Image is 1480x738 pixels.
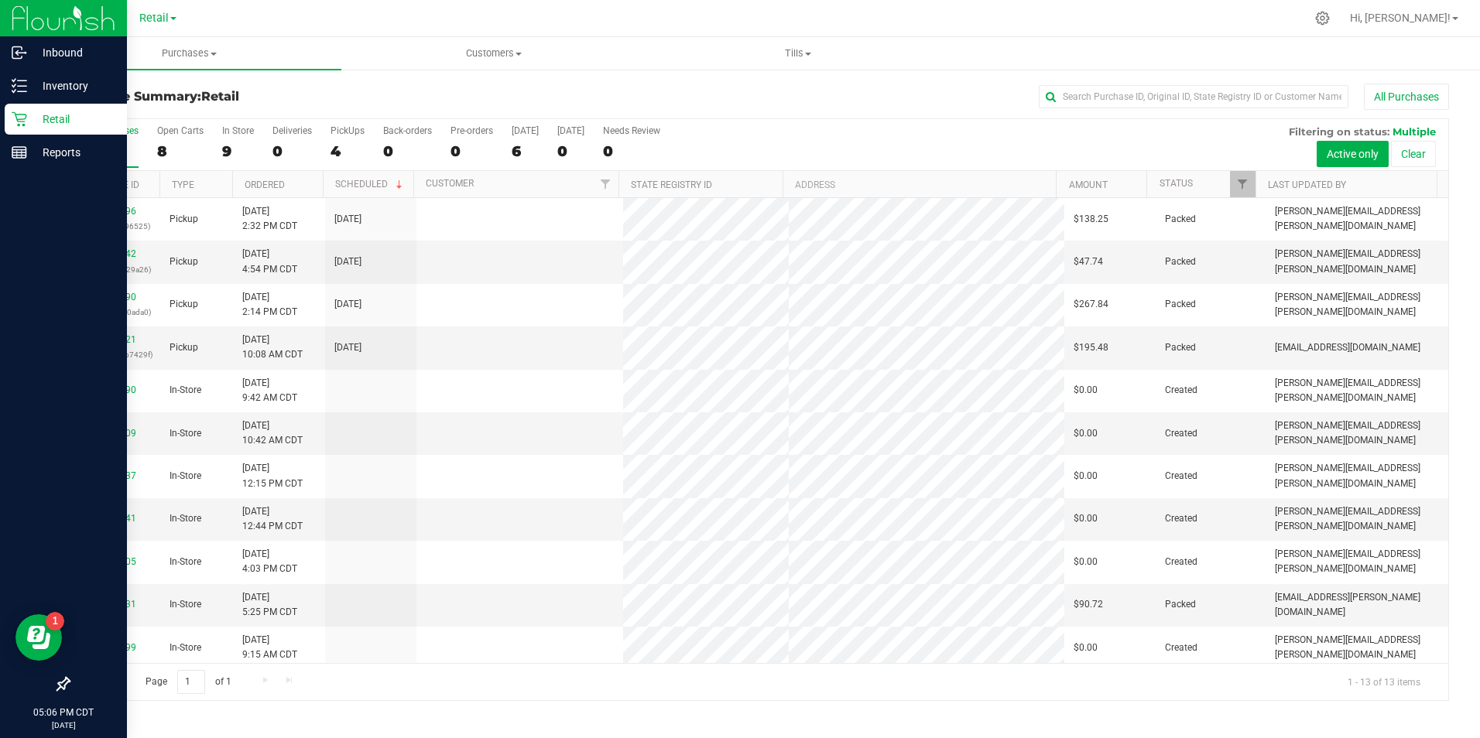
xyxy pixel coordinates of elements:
iframe: Resource center unread badge [46,612,64,630]
span: In-Store [170,597,201,612]
span: Packed [1165,255,1196,269]
span: Retail [139,12,169,25]
span: $0.00 [1074,469,1098,483]
span: [DATE] 2:14 PM CDT [242,290,297,319]
div: [DATE] [512,125,539,136]
span: $0.00 [1074,641,1098,655]
a: Type [172,179,194,190]
inline-svg: Reports [12,145,27,160]
p: Inventory [27,77,120,95]
span: Pickup [170,340,198,355]
div: Back-orders [383,125,432,136]
div: 4 [331,142,365,160]
a: Filter [1230,171,1256,197]
span: Created [1165,555,1197,569]
span: In-Store [170,641,201,655]
span: [DATE] [334,340,361,355]
span: Packed [1165,597,1196,612]
span: $90.72 [1074,597,1103,612]
p: [DATE] [7,719,120,731]
a: Amount [1069,179,1108,190]
span: [EMAIL_ADDRESS][PERSON_NAME][DOMAIN_NAME] [1275,590,1439,620]
span: [DATE] [334,297,361,312]
a: Status [1160,178,1193,189]
div: 0 [451,142,493,160]
span: Page of 1 [132,670,244,694]
a: State Registry ID [631,179,712,190]
a: Customer [426,178,474,189]
button: Active only [1317,141,1389,167]
div: In Store [222,125,254,136]
span: Retail [201,89,239,104]
div: Deliveries [272,125,312,136]
div: Manage settings [1313,11,1332,26]
span: [PERSON_NAME][EMAIL_ADDRESS][PERSON_NAME][DOMAIN_NAME] [1275,290,1439,319]
div: PickUps [331,125,365,136]
inline-svg: Inventory [12,78,27,94]
span: In-Store [170,383,201,398]
span: In-Store [170,426,201,441]
span: $0.00 [1074,383,1098,398]
p: 05:06 PM CDT [7,706,120,719]
a: Scheduled [335,179,406,190]
span: Pickup [170,297,198,312]
span: [DATE] [334,255,361,269]
span: [PERSON_NAME][EMAIL_ADDRESS][PERSON_NAME][DOMAIN_NAME] [1275,461,1439,490]
inline-svg: Inbound [12,45,27,60]
span: Created [1165,383,1197,398]
span: [PERSON_NAME][EMAIL_ADDRESS][PERSON_NAME][DOMAIN_NAME] [1275,419,1439,448]
p: Retail [27,110,120,128]
span: [DATE] [334,212,361,227]
span: $0.00 [1074,511,1098,526]
a: Filter [593,171,618,197]
span: $138.25 [1074,212,1108,227]
span: [DATE] 2:32 PM CDT [242,204,297,234]
span: [DATE] 10:42 AM CDT [242,419,303,448]
span: [PERSON_NAME][EMAIL_ADDRESS][PERSON_NAME][DOMAIN_NAME] [1275,547,1439,576]
span: Purchases [37,46,341,60]
p: (aadd753e87b7429f) [78,347,151,362]
span: [EMAIL_ADDRESS][DOMAIN_NAME] [1275,340,1420,355]
span: Hi, [PERSON_NAME]! [1350,12,1451,24]
inline-svg: Retail [12,111,27,127]
iframe: Resource center [15,614,62,661]
span: Multiple [1393,125,1436,138]
span: Filtering on status: [1289,125,1389,138]
span: [DATE] 4:54 PM CDT [242,247,297,276]
span: Created [1165,426,1197,441]
a: Purchases [37,37,341,70]
span: [PERSON_NAME][EMAIL_ADDRESS][PERSON_NAME][DOMAIN_NAME] [1275,376,1439,405]
div: 0 [383,142,432,160]
div: 6 [512,142,539,160]
span: Created [1165,641,1197,655]
span: [DATE] 10:08 AM CDT [242,333,303,362]
th: Address [783,171,1056,198]
span: [PERSON_NAME][EMAIL_ADDRESS][PERSON_NAME][DOMAIN_NAME] [1275,504,1439,534]
a: Ordered [245,179,285,190]
span: Packed [1165,212,1196,227]
span: Packed [1165,340,1196,355]
span: [DATE] 4:03 PM CDT [242,547,297,576]
span: [PERSON_NAME][EMAIL_ADDRESS][PERSON_NAME][DOMAIN_NAME] [1275,204,1439,234]
span: [DATE] 12:44 PM CDT [242,504,303,534]
span: [DATE] 9:42 AM CDT [242,376,297,405]
div: 0 [557,142,584,160]
input: Search Purchase ID, Original ID, State Registry ID or Customer Name... [1039,85,1348,108]
span: Tills [647,46,950,60]
span: $0.00 [1074,555,1098,569]
p: Reports [27,143,120,162]
div: 0 [603,142,660,160]
span: Created [1165,511,1197,526]
input: 1 [177,670,205,694]
div: 9 [222,142,254,160]
a: Tills [646,37,951,70]
span: [DATE] 12:15 PM CDT [242,461,303,490]
span: [DATE] 9:15 AM CDT [242,633,297,662]
span: Pickup [170,255,198,269]
h3: Purchase Summary: [68,90,529,104]
div: [DATE] [557,125,584,136]
span: $267.84 [1074,297,1108,312]
button: Clear [1391,141,1436,167]
span: Created [1165,469,1197,483]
